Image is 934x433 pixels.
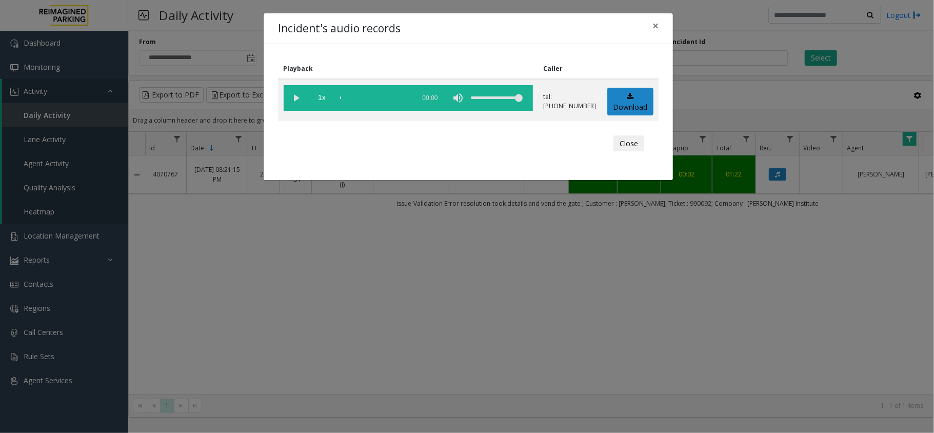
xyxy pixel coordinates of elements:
[340,85,410,111] div: scrub bar
[613,135,644,152] button: Close
[645,13,666,38] button: Close
[278,21,401,37] h4: Incident's audio records
[278,58,538,79] th: Playback
[652,18,659,33] span: ×
[544,92,597,111] p: tel:[PHONE_NUMBER]
[471,85,523,111] div: volume level
[309,85,335,111] span: playback speed button
[607,88,653,116] a: Download
[538,58,602,79] th: Caller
